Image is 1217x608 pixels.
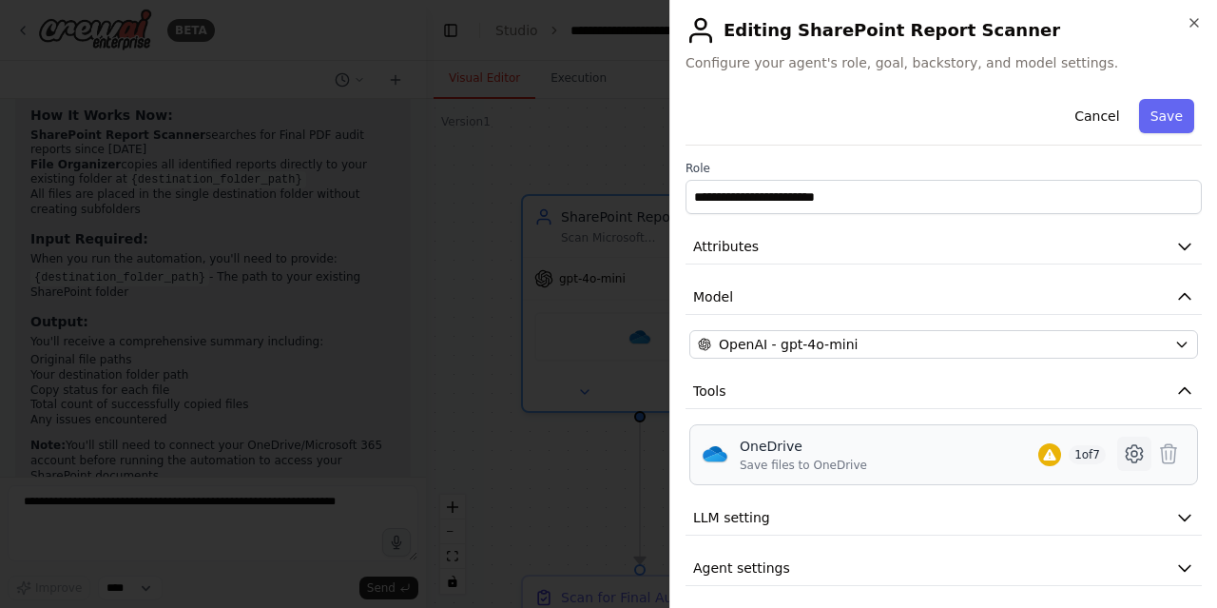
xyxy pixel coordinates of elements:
button: Save [1139,99,1194,133]
div: OneDrive [740,437,867,456]
button: OpenAI - gpt-4o-mini [689,330,1198,359]
span: Configure your agent's role, goal, backstory, and model settings. [686,53,1202,72]
h2: Editing SharePoint Report Scanner [686,15,1202,46]
button: Tools [686,374,1202,409]
button: Delete tool [1151,437,1186,471]
span: Model [693,287,733,306]
button: LLM setting [686,500,1202,536]
span: Agent settings [693,559,790,578]
span: Attributes [693,237,759,256]
button: Configure tool [1117,437,1151,471]
div: Save files to OneDrive [740,458,867,473]
span: Tools [693,382,726,401]
button: Model [686,280,1202,315]
span: 1 of 7 [1069,445,1106,464]
button: Agent settings [686,551,1202,586]
img: OneDrive [702,441,728,467]
button: Cancel [1063,99,1130,133]
label: Role [686,161,1202,176]
span: OpenAI - gpt-4o-mini [719,335,858,354]
span: LLM setting [693,508,770,527]
button: Attributes [686,229,1202,265]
